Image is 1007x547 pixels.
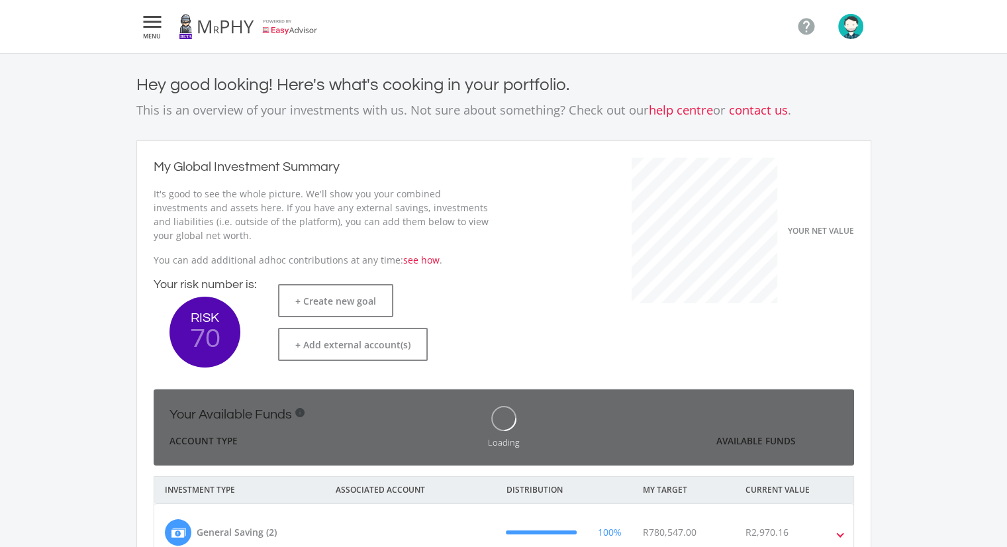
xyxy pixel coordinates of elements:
button:  MENU [136,13,168,40]
div: MY TARGET [632,477,735,503]
div: R2,970.16 [745,525,789,539]
div: CURRENT VALUE [735,477,871,503]
button: + Create new goal [278,284,393,317]
a:  [791,11,822,42]
span: R780,547.00 [643,526,696,538]
button: + Add external account(s) [278,328,428,361]
a: contact us [729,101,788,118]
i:  [796,17,816,36]
h4: Hey good looking! Here's what's cooking in your portfolio. [136,75,871,95]
div: DISTRIBUTION [496,477,632,503]
span: YOUR NET VALUE [788,225,854,236]
img: oval.svg [491,406,516,431]
p: It's good to see the whole picture. We'll show you your combined investments and assets here. If ... [154,187,491,242]
h4: Your risk number is: [154,277,257,292]
span: 70 [169,324,240,353]
a: help centre [649,101,713,118]
div: ASSOCIATED ACCOUNT [325,477,496,503]
div: INVESTMENT TYPE [154,477,325,503]
div: General Saving (2) [197,525,277,539]
button: RISK 70 [169,297,240,368]
div: 100% [598,525,622,539]
p: This is an overview of your investments with us. Not sure about something? Check out our or . [136,101,871,119]
a: see how [403,254,440,266]
span: MENU [140,33,164,39]
i:  [140,14,164,30]
div: Loading [488,436,520,449]
h2: My Global Investment Summary [154,158,340,177]
img: avatar.png [838,14,863,39]
span: RISK [169,311,240,324]
p: You can add additional adhoc contributions at any time: . [154,253,491,267]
